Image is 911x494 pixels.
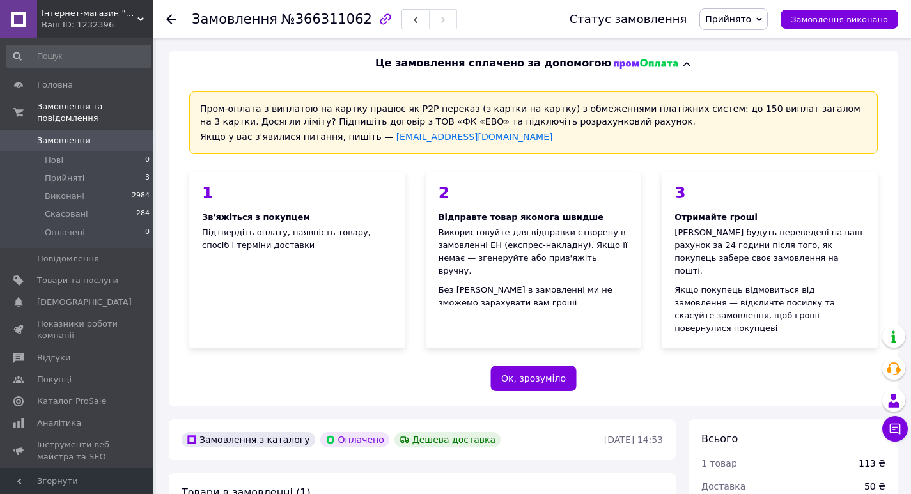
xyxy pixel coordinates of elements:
a: [EMAIL_ADDRESS][DOMAIN_NAME] [396,132,553,142]
span: 284 [136,208,150,220]
span: №366311062 [281,12,372,27]
span: Прийняті [45,173,84,184]
span: Скасовані [45,208,88,220]
span: Отримайте гроші [674,212,758,222]
span: Прийнято [705,14,751,24]
div: Ваш ID: 1232396 [42,19,153,31]
span: Нові [45,155,63,166]
span: Замовлення виконано [791,15,888,24]
div: 1 [202,185,393,201]
span: Товари та послуги [37,275,118,286]
span: Аналітика [37,417,81,429]
div: 113 ₴ [859,457,885,470]
span: Інструменти веб-майстра та SEO [37,439,118,462]
span: Інтернет-магазин "Ексклюзив" [42,8,137,19]
span: 0 [145,155,150,166]
div: Дешева доставка [394,432,501,447]
span: Замовлення [37,135,90,146]
div: 2 [439,185,629,201]
span: Повідомлення [37,253,99,265]
span: 2984 [132,190,150,202]
span: Замовлення [192,12,277,27]
span: 1 товар [701,458,737,468]
span: Зв'яжіться з покупцем [202,212,310,222]
span: Каталог ProSale [37,396,106,407]
button: Ок, зрозуміло [490,366,577,391]
button: Чат з покупцем [882,416,908,442]
div: 3 [674,185,865,201]
div: Повернутися назад [166,13,176,26]
div: Без [PERSON_NAME] в замовленні ми не зможемо зарахувати вам гроші [439,284,629,309]
input: Пошук [6,45,151,68]
span: Всього [701,433,738,445]
span: Це замовлення сплачено за допомогою [375,56,611,71]
div: Замовлення з каталогу [182,432,315,447]
span: Оплачені [45,227,85,238]
span: 3 [145,173,150,184]
span: Головна [37,79,73,91]
div: Пром-оплата з виплатою на картку працює як P2P переказ (з картки на картку) з обмеженнями платіжн... [189,91,878,154]
span: 0 [145,227,150,238]
span: Виконані [45,190,84,202]
time: [DATE] 14:53 [604,435,663,445]
span: Відгуки [37,352,70,364]
div: Якщо у вас з'явилися питання, пишіть — [200,130,867,143]
div: Оплачено [320,432,389,447]
span: Показники роботи компанії [37,318,118,341]
div: [PERSON_NAME] будуть переведені на ваш рахунок за 24 години після того, як покупець забере своє з... [674,226,865,277]
div: Якщо покупець відмовиться від замовлення — відкличте посилку та скасуйте замовлення, щоб гроші по... [674,284,865,335]
span: Доставка [701,481,745,491]
span: Замовлення та повідомлення [37,101,153,124]
span: Відправте товар якомога швидше [439,212,603,222]
div: Використовуйте для відправки створену в замовленні ЕН (експрес-накладну). Якщо її немає — згенеру... [439,226,629,277]
div: Підтвердіть оплату, наявність товару, спосіб і терміни доставки [189,172,405,348]
span: Покупці [37,374,72,385]
span: [DEMOGRAPHIC_DATA] [37,297,132,308]
button: Замовлення виконано [781,10,898,29]
div: Статус замовлення [570,13,687,26]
